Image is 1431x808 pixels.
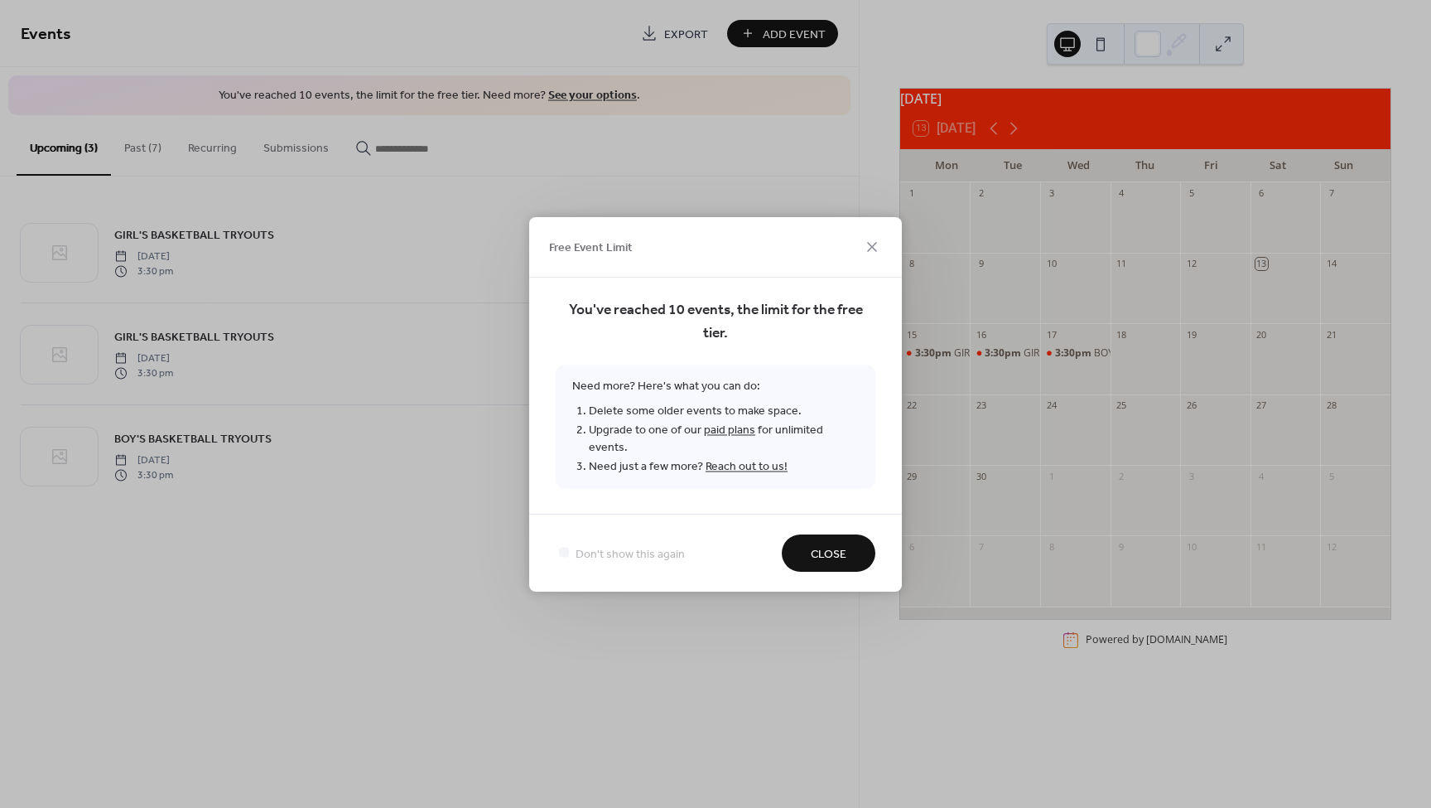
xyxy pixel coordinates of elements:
[589,420,859,457] li: Upgrade to one of our for unlimited events.
[704,419,755,441] a: paid plans
[706,455,788,477] a: Reach out to us!
[589,401,859,420] li: Delete some older events to make space.
[576,545,685,563] span: Don't show this again
[556,298,875,345] span: You've reached 10 events, the limit for the free tier.
[556,365,875,488] span: Need more? Here's what you can do:
[782,535,875,572] button: Close
[549,239,633,257] span: Free Event Limit
[589,457,859,476] li: Need just a few more?
[811,545,846,563] span: Close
